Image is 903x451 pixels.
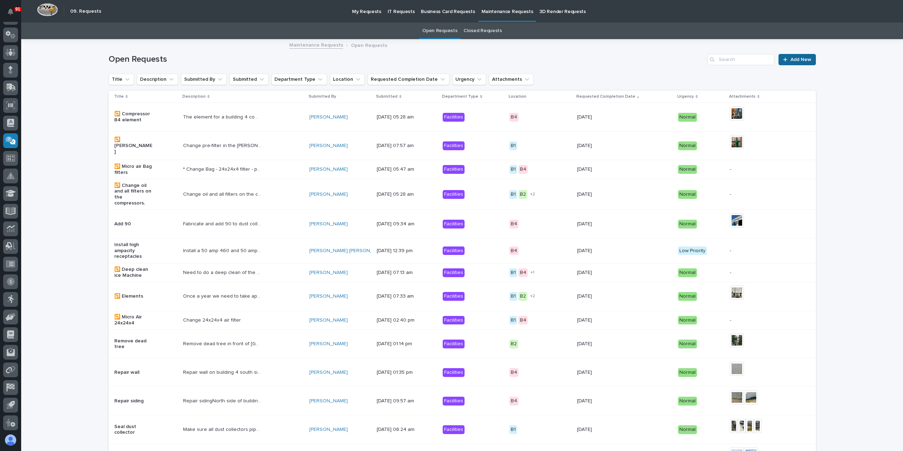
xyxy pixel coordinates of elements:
span: + 2 [530,294,535,298]
tr: 🔁 Change oil and all filters on the compressors.Change oil and all filters on the compressors. Lo... [109,179,816,209]
div: B1 [509,141,517,150]
div: Normal [678,268,697,277]
div: B2 [519,292,527,301]
p: [DATE] [577,317,616,323]
a: [PERSON_NAME] [309,427,348,433]
p: Department Type [442,93,478,100]
div: B1 [509,425,517,434]
p: Attachments [729,93,756,100]
div: Normal [678,397,697,406]
p: 🔁 Compressor B4 element [114,111,153,123]
a: [PERSON_NAME] [309,317,348,323]
div: Low Priority [678,246,707,255]
p: Need to do a deep clean of the 4 ice machines - Remove all ice -Clean coils -Remove all parts per... [183,268,263,276]
tr: 🔁 Micro Air 24x24x4Change 24x24x4 air filterChange 24x24x4 air filter [PERSON_NAME] [DATE] 02:40 ... [109,311,816,330]
p: [DATE] 01:35 pm [377,370,416,376]
button: Department Type [271,74,327,85]
div: Facilities [443,165,465,174]
p: Change oil and all filters on the compressors. Locations: 2- B1 1- B2 1- B3 2- B4 [183,190,263,197]
p: The element for a building 4 compressor room needs to be changed where it comes out of the dryer. [183,113,263,120]
p: [DATE] [577,341,616,347]
p: Change pre-filter in the Ingersoll rand room Filter # KPEA55H [183,141,263,149]
div: Facilities [443,268,465,277]
tr: Repair wallRepair wall on building 4 south sideRepair wall on building 4 south side [PERSON_NAME]... [109,358,816,387]
tr: Add 90Fabricate and add 90 to dust collector for the laserFabricate and add 90 to dust collector ... [109,210,816,238]
p: 🔁 Deep clean ice Machine [114,267,153,279]
a: Add New [778,54,816,65]
div: Facilities [443,397,465,406]
a: Maintenance Requests [289,41,343,49]
div: B4 [519,268,528,277]
p: Urgency [677,93,694,100]
h1: Open Requests [109,54,705,65]
p: - [730,248,769,254]
p: [DATE] 05:47 am [377,166,416,172]
p: 🔁 [PERSON_NAME] [114,137,153,154]
a: [PERSON_NAME] [309,114,348,120]
p: 🔁 Micro air Bag filters [114,164,153,176]
a: [PERSON_NAME] [309,143,348,149]
p: - [730,166,769,172]
a: Closed Requests [463,23,502,39]
p: Change 24x24x4 air filter [183,316,242,323]
a: [PERSON_NAME] [309,293,348,299]
p: [DATE] [577,114,616,120]
p: 🔁 Elements [114,293,153,299]
div: B4 [509,246,519,255]
button: Submitted By [181,74,227,85]
p: [DATE] 07:57 am [377,143,416,149]
p: 🔁 Change oil and all filters on the compressors. [114,183,153,206]
p: Install high ampacity receptacles [114,242,153,260]
div: Normal [678,220,697,228]
div: B4 [519,316,528,325]
div: B2 [519,190,527,199]
p: [DATE] [577,191,616,197]
button: Attachments [489,74,534,85]
p: Open Requests [351,41,387,49]
a: [PERSON_NAME] [309,270,348,276]
a: [PERSON_NAME] [309,221,348,227]
div: B2 [509,340,518,348]
div: Facilities [443,340,465,348]
span: + 1 [531,270,534,275]
div: Normal [678,340,697,348]
div: B4 [509,368,519,377]
div: B4 [509,397,519,406]
div: Facilities [443,220,465,228]
div: Normal [678,190,697,199]
button: Description [137,74,178,85]
tr: Seal dust collectorMake sure all dust collectors pipe is sealed to the outside and make sure the ... [109,415,816,444]
p: Add 90 [114,221,153,227]
tr: 🔁 Deep clean ice MachineNeed to do a deep clean of the 4 ice machines - Remove all ice -Clean coi... [109,263,816,282]
span: + 2 [530,192,535,196]
button: Urgency [452,74,486,85]
p: Repair sidingNorth side of building four [183,397,263,404]
a: Open Requests [422,23,457,39]
tr: 🔁 Compressor B4 elementThe element for a building 4 compressor room needs to be changed where it ... [109,103,816,132]
div: B4 [519,165,528,174]
span: Add New [790,57,811,62]
div: B1 [509,292,517,301]
p: [DATE] [577,166,616,172]
button: Submitted [230,74,268,85]
p: [DATE] 09:57 am [377,398,416,404]
img: Workspace Logo [37,3,58,16]
div: Notifications91 [9,8,18,20]
p: Submitted By [309,93,336,100]
div: Facilities [443,292,465,301]
p: Location [509,93,526,100]
p: [DATE] [577,270,616,276]
p: [DATE] 06:24 am [377,427,416,433]
div: B1 [509,316,517,325]
a: [PERSON_NAME] [309,341,348,347]
button: users-avatar [3,433,18,447]
p: [DATE] [577,370,616,376]
div: Normal [678,425,697,434]
p: Description [182,93,206,100]
p: [DATE] 12:39 pm [377,248,416,254]
tr: Repair sidingRepair sidingNorth side of building fourRepair sidingNorth side of building four [PE... [109,387,816,415]
p: 91 [16,7,20,12]
p: Requested Completion Date [576,93,635,100]
p: [DATE] 07:13 am [377,270,416,276]
h2: 09. Requests [70,8,101,14]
